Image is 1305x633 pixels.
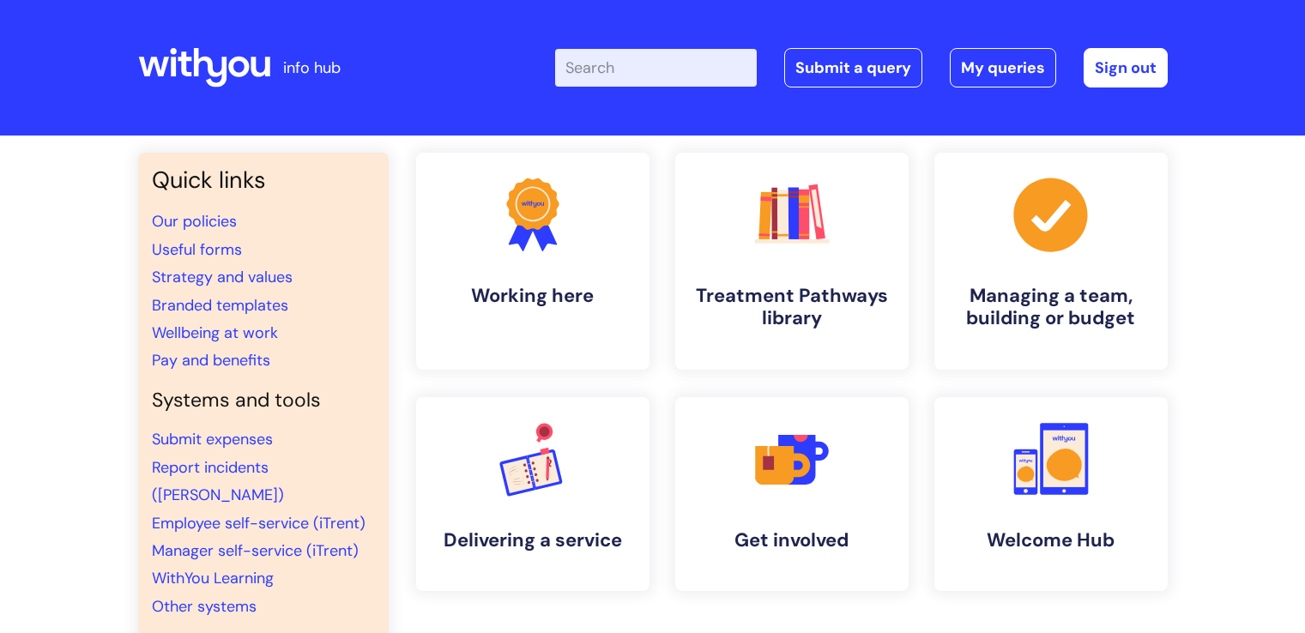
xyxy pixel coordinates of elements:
h4: Managing a team, building or budget [948,285,1154,330]
a: Submit a query [784,48,922,87]
a: Treatment Pathways library [675,153,909,370]
a: Useful forms [152,239,242,260]
h4: Get involved [689,529,895,552]
h4: Welcome Hub [948,529,1154,552]
a: Welcome Hub [934,397,1168,591]
a: Working here [416,153,649,370]
a: My queries [950,48,1056,87]
input: Search [555,49,757,87]
a: Strategy and values [152,267,293,287]
a: Wellbeing at work [152,323,278,343]
a: Pay and benefits [152,350,270,371]
a: Employee self-service (iTrent) [152,513,366,534]
h4: Systems and tools [152,389,375,413]
h4: Delivering a service [430,529,636,552]
a: WithYou Learning [152,568,274,588]
h4: Working here [430,285,636,307]
a: Manager self-service (iTrent) [152,540,359,561]
a: Managing a team, building or budget [934,153,1168,370]
a: Delivering a service [416,397,649,591]
a: Submit expenses [152,429,273,449]
a: Branded templates [152,295,288,316]
a: Report incidents ([PERSON_NAME]) [152,457,284,505]
h4: Treatment Pathways library [689,285,895,330]
a: Our policies [152,211,237,232]
div: | - [555,48,1168,87]
p: info hub [283,54,341,81]
a: Sign out [1084,48,1168,87]
a: Get involved [675,397,909,591]
a: Other systems [152,596,257,617]
h3: Quick links [152,166,375,194]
